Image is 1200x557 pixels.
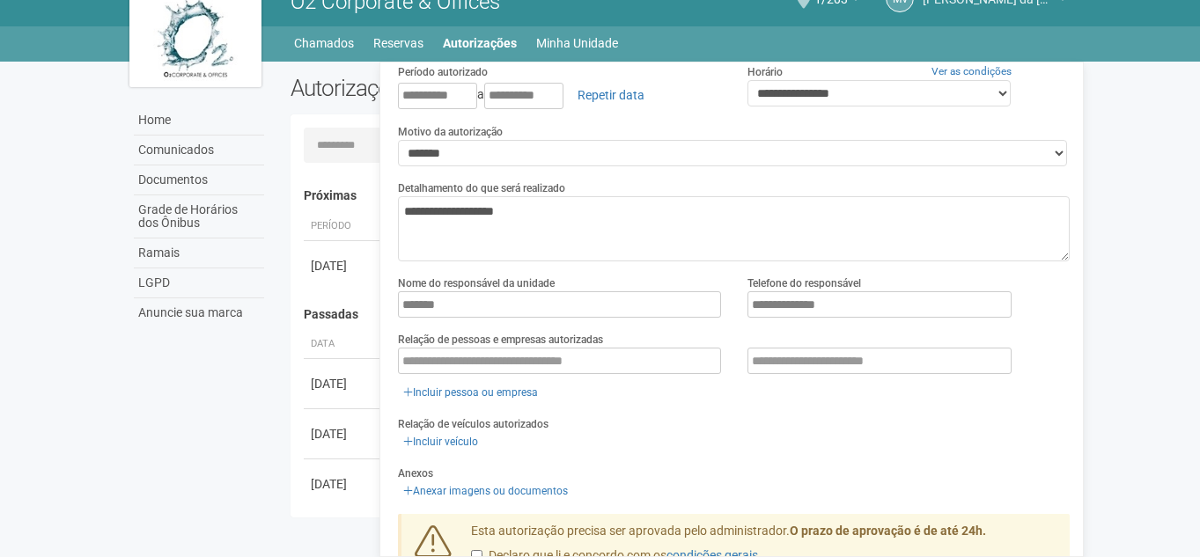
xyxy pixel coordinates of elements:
[134,195,264,238] a: Grade de Horários dos Ônibus
[304,308,1058,321] h4: Passadas
[443,31,517,55] a: Autorizações
[294,31,354,55] a: Chamados
[790,524,986,538] strong: O prazo de aprovação é de até 24h.
[311,375,376,392] div: [DATE]
[398,80,721,110] div: a
[931,65,1012,77] a: Ver as condições
[311,257,376,275] div: [DATE]
[134,106,264,136] a: Home
[747,275,861,291] label: Telefone do responsável
[398,64,488,80] label: Período autorizado
[398,124,503,140] label: Motivo da autorização
[311,425,376,443] div: [DATE]
[747,64,783,80] label: Horário
[398,332,603,348] label: Relação de pessoas e empresas autorizadas
[134,136,264,165] a: Comunicados
[566,80,656,110] a: Repetir data
[291,75,667,101] h2: Autorizações
[536,31,618,55] a: Minha Unidade
[134,298,264,327] a: Anuncie sua marca
[304,189,1058,202] h4: Próximas
[398,275,555,291] label: Nome do responsável da unidade
[398,180,565,196] label: Detalhamento do que será realizado
[304,212,383,241] th: Período
[134,165,264,195] a: Documentos
[134,268,264,298] a: LGPD
[134,238,264,268] a: Ramais
[311,475,376,493] div: [DATE]
[398,481,573,501] a: Anexar imagens ou documentos
[398,416,548,432] label: Relação de veículos autorizados
[398,383,543,402] a: Incluir pessoa ou empresa
[304,330,383,359] th: Data
[398,465,433,481] label: Anexos
[398,432,483,451] a: Incluir veículo
[373,31,423,55] a: Reservas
